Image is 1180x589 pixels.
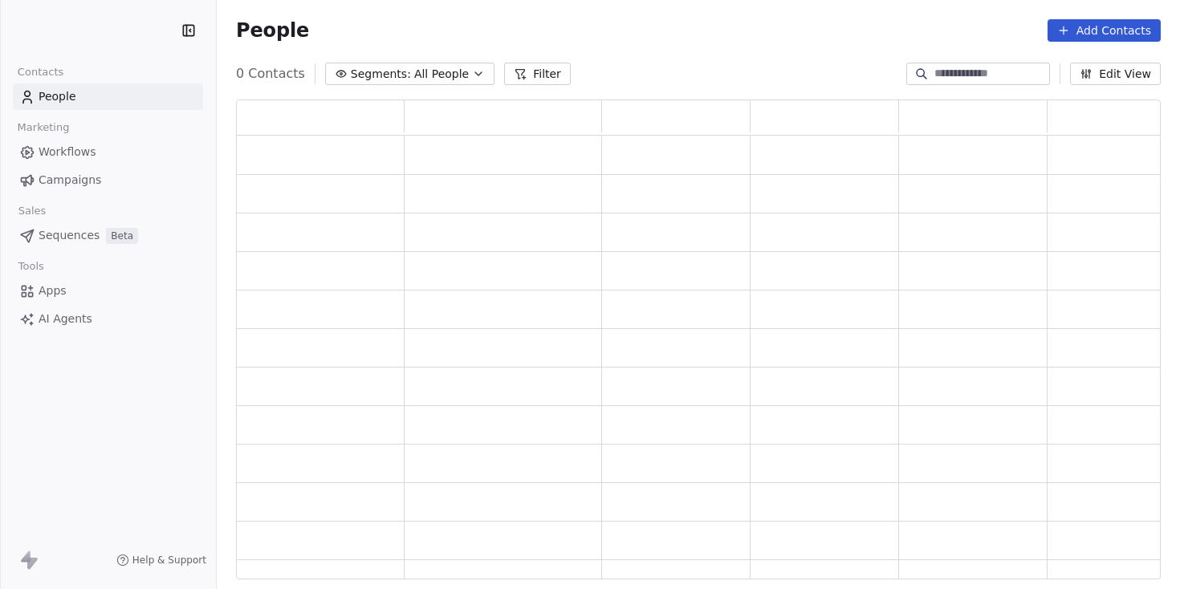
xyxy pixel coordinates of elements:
a: Apps [13,278,203,304]
span: Help & Support [132,554,206,567]
span: Marketing [10,116,76,140]
span: Sales [11,199,53,223]
span: People [236,18,309,43]
button: Add Contacts [1048,19,1161,42]
span: Apps [39,282,67,299]
a: Help & Support [116,554,206,567]
span: AI Agents [39,311,92,327]
span: Segments: [351,66,411,83]
span: Contacts [10,60,71,84]
a: Campaigns [13,167,203,193]
span: Beta [106,228,138,244]
button: Edit View [1070,63,1161,85]
button: Filter [504,63,571,85]
span: All People [414,66,469,83]
span: People [39,88,76,105]
span: Workflows [39,144,96,160]
span: Tools [11,254,51,278]
a: AI Agents [13,306,203,332]
a: SequencesBeta [13,222,203,249]
span: Campaigns [39,172,101,189]
span: Sequences [39,227,100,244]
span: 0 Contacts [236,64,305,83]
a: Workflows [13,139,203,165]
a: People [13,83,203,110]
